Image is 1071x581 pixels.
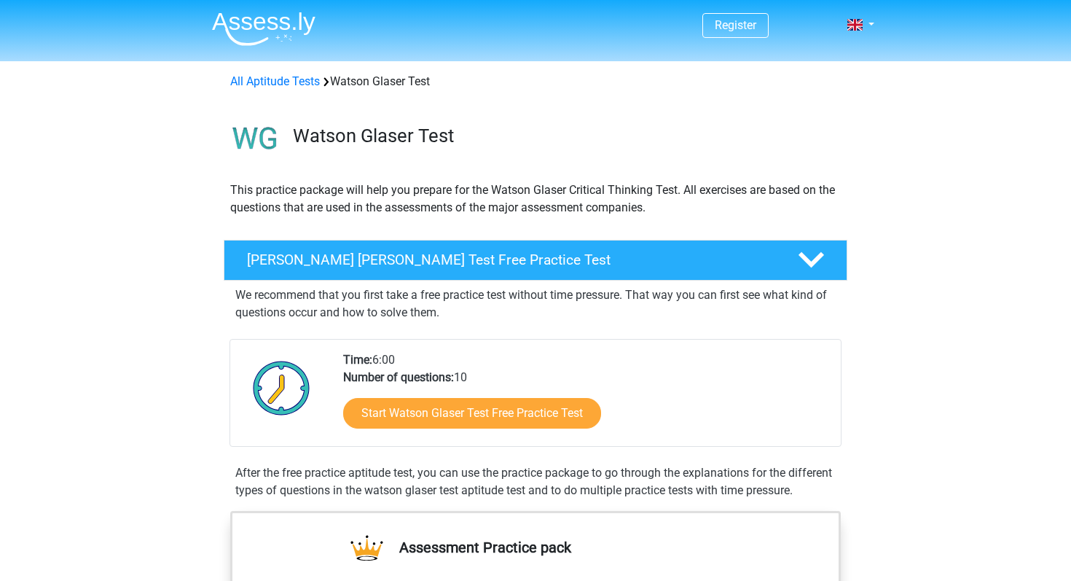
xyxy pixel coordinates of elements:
[245,351,318,424] img: Clock
[332,351,840,446] div: 6:00 10
[293,125,836,147] h3: Watson Glaser Test
[224,73,847,90] div: Watson Glaser Test
[343,370,454,384] b: Number of questions:
[218,240,853,281] a: [PERSON_NAME] [PERSON_NAME] Test Free Practice Test
[247,251,774,268] h4: [PERSON_NAME] [PERSON_NAME] Test Free Practice Test
[235,286,836,321] p: We recommend that you first take a free practice test without time pressure. That way you can fir...
[343,398,601,429] a: Start Watson Glaser Test Free Practice Test
[230,74,320,88] a: All Aptitude Tests
[224,108,286,170] img: watson glaser test
[343,353,372,367] b: Time:
[229,464,841,499] div: After the free practice aptitude test, you can use the practice package to go through the explana...
[230,182,841,217] p: This practice package will help you prepare for the Watson Glaser Critical Thinking Test. All exe...
[212,12,315,46] img: Assessly
[715,18,756,32] a: Register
